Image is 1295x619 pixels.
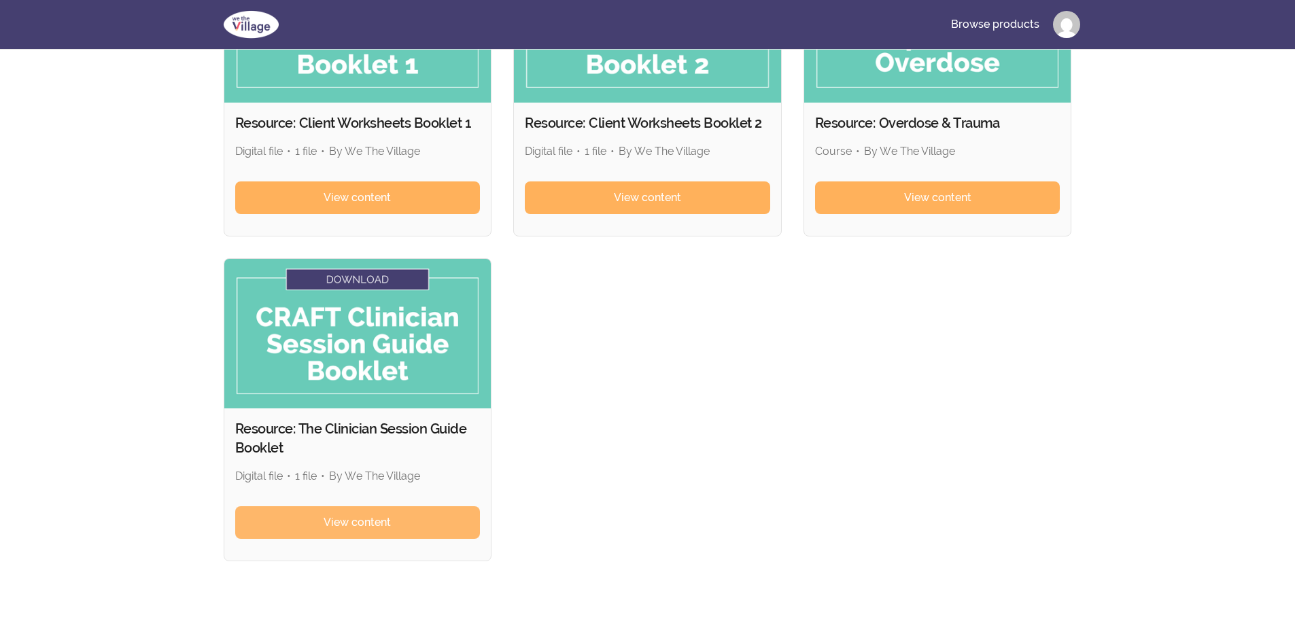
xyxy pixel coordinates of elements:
span: By We The Village [864,145,955,158]
img: Product image for Resource: The Clinician Session Guide Booklet [224,259,491,409]
span: View content [324,190,391,206]
span: • [321,145,325,158]
nav: Main [940,8,1080,41]
h2: Resource: Client Worksheets Booklet 2 [525,113,770,132]
span: • [287,145,291,158]
span: 1 file [585,145,606,158]
a: View content [235,506,481,539]
span: View content [614,190,681,206]
span: • [321,470,325,482]
span: View content [904,190,971,206]
span: Course [815,145,852,158]
span: • [576,145,581,158]
span: View content [324,514,391,531]
span: Digital file [235,145,283,158]
span: • [287,470,291,482]
span: 1 file [295,145,317,158]
h2: Resource: The Clinician Session Guide Booklet [235,419,481,457]
span: 1 file [295,470,317,482]
h2: Resource: Client Worksheets Booklet 1 [235,113,481,132]
span: • [856,145,860,158]
a: View content [525,181,770,214]
img: Profile image for Angie [1053,11,1080,38]
a: View content [815,181,1060,214]
a: View content [235,181,481,214]
span: • [610,145,615,158]
span: By We The Village [329,145,420,158]
a: Browse products [940,8,1050,41]
span: Digital file [235,470,283,482]
span: By We The Village [619,145,710,158]
span: Digital file [525,145,572,158]
h2: Resource: Overdose & Trauma [815,113,1060,132]
img: We The Village logo [215,8,287,41]
span: By We The Village [329,470,420,482]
